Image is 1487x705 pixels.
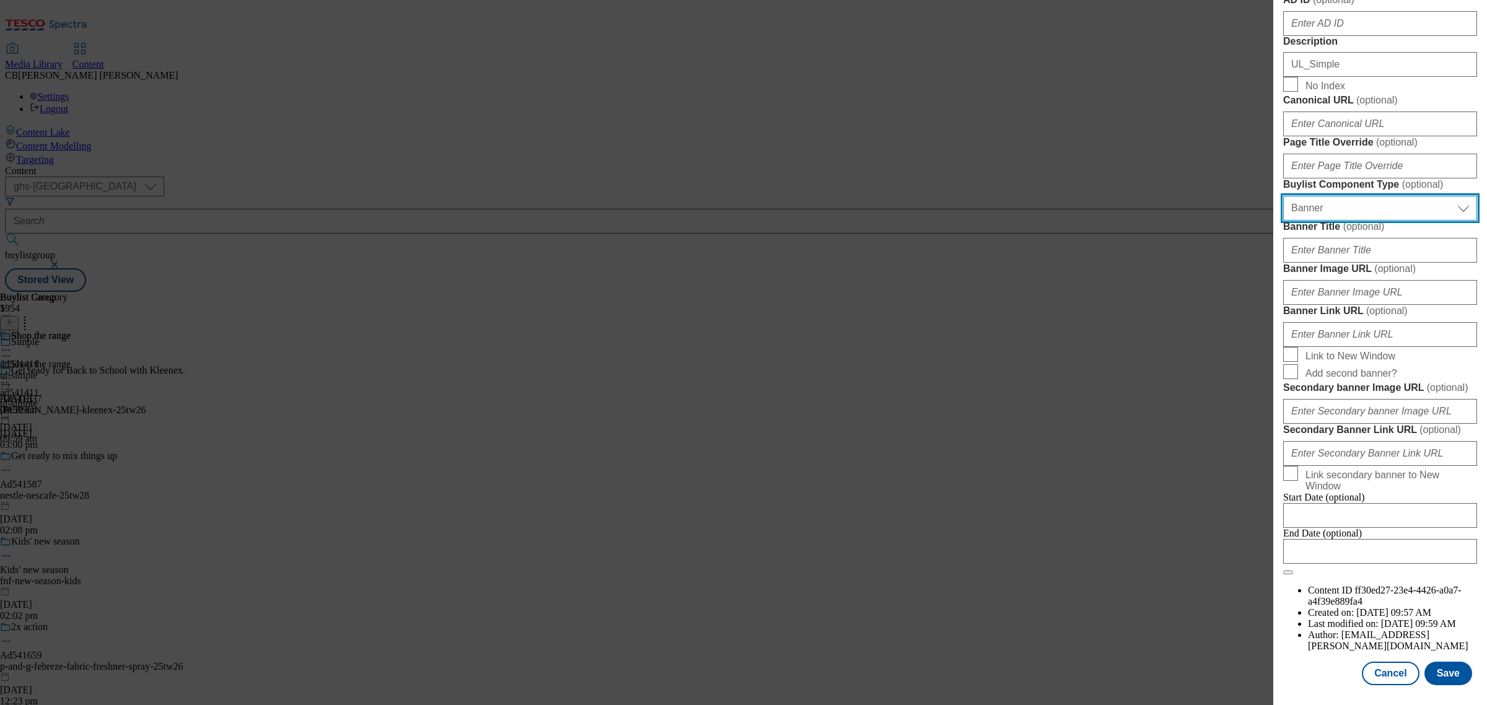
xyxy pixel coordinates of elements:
[1283,112,1477,136] input: Enter Canonical URL
[1308,618,1477,629] li: Last modified on:
[1283,305,1477,317] label: Banner Link URL
[1283,136,1477,149] label: Page Title Override
[1308,629,1477,652] li: Author:
[1283,238,1477,263] input: Enter Banner Title
[1283,399,1477,424] input: Enter Secondary banner Image URL
[1283,221,1477,233] label: Banner Title
[1283,424,1477,436] label: Secondary Banner Link URL
[1283,154,1477,178] input: Enter Page Title Override
[1283,280,1477,305] input: Enter Banner Image URL
[1283,11,1477,36] input: Enter AD ID
[1366,305,1408,316] span: ( optional )
[1427,382,1468,393] span: ( optional )
[1283,263,1477,275] label: Banner Image URL
[1343,221,1385,232] span: ( optional )
[1356,607,1431,618] span: [DATE] 09:57 AM
[1381,618,1456,629] span: [DATE] 09:59 AM
[1283,492,1365,502] span: Start Date (optional)
[1283,382,1477,394] label: Secondary banner Image URL
[1305,470,1472,492] span: Link secondary banner to New Window
[1356,95,1398,105] span: ( optional )
[1362,662,1419,685] button: Cancel
[1424,662,1472,685] button: Save
[1305,368,1397,379] span: Add second banner?
[1283,52,1477,77] input: Enter Description
[1308,585,1462,606] span: ff30ed27-23e4-4426-a0a7-a4f39e889fa4
[1283,94,1477,107] label: Canonical URL
[1305,81,1345,92] span: No Index
[1283,503,1477,528] input: Enter Date
[1283,539,1477,564] input: Enter Date
[1283,322,1477,347] input: Enter Banner Link URL
[1283,528,1362,538] span: End Date (optional)
[1305,351,1395,362] span: Link to New Window
[1308,629,1468,651] span: [EMAIL_ADDRESS][PERSON_NAME][DOMAIN_NAME]
[1308,585,1477,607] li: Content ID
[1374,263,1416,274] span: ( optional )
[1402,179,1444,190] span: ( optional )
[1419,424,1461,435] span: ( optional )
[1308,607,1477,618] li: Created on:
[1376,137,1418,147] span: ( optional )
[1283,36,1477,47] label: Description
[1283,178,1477,191] label: Buylist Component Type
[1283,441,1477,466] input: Enter Secondary Banner Link URL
